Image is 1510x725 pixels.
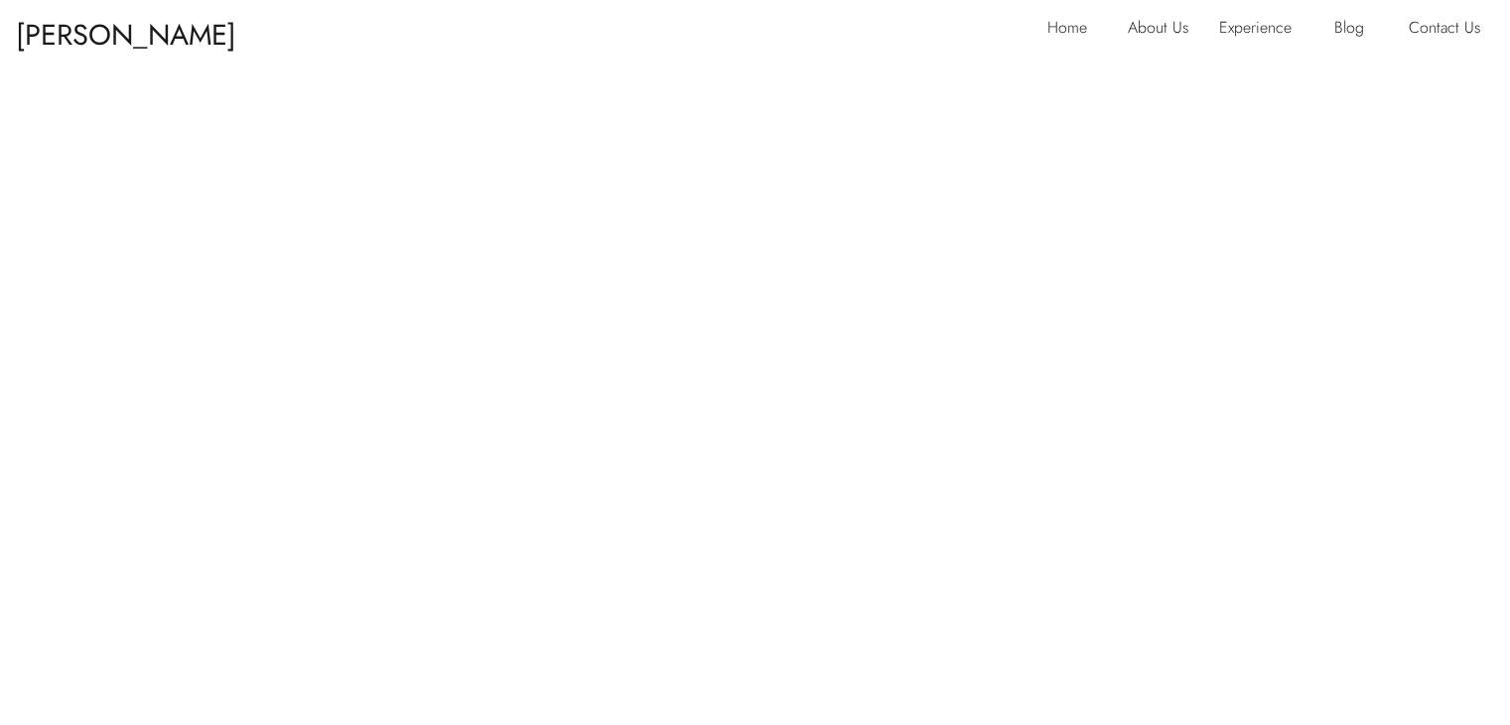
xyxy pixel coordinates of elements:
a: About Us [1128,14,1205,46]
a: Blog [1334,14,1379,46]
a: Contact Us [1409,14,1493,46]
p: [PERSON_NAME] & [PERSON_NAME] [16,9,257,46]
a: Experience [1219,14,1307,46]
a: Home [1047,14,1099,46]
